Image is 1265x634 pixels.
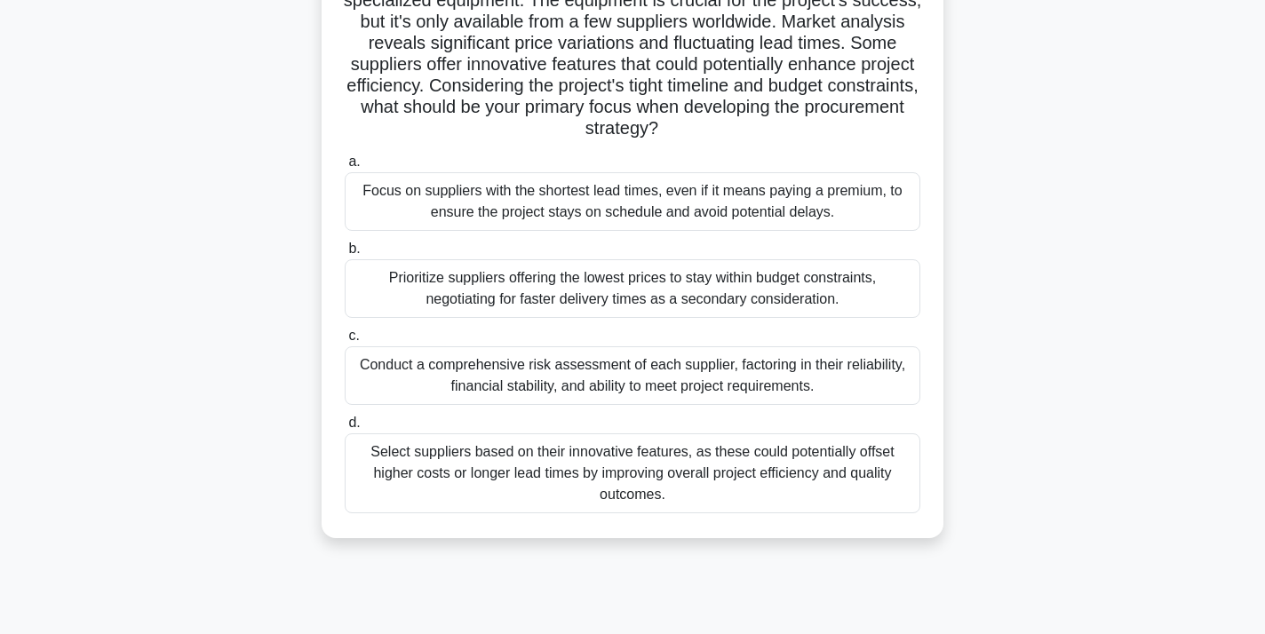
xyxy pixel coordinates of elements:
[348,415,360,430] span: d.
[345,172,920,231] div: Focus on suppliers with the shortest lead times, even if it means paying a premium, to ensure the...
[348,241,360,256] span: b.
[345,259,920,318] div: Prioritize suppliers offering the lowest prices to stay within budget constraints, negotiating fo...
[348,154,360,169] span: a.
[345,346,920,405] div: Conduct a comprehensive risk assessment of each supplier, factoring in their reliability, financi...
[345,433,920,513] div: Select suppliers based on their innovative features, as these could potentially offset higher cos...
[348,328,359,343] span: c.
